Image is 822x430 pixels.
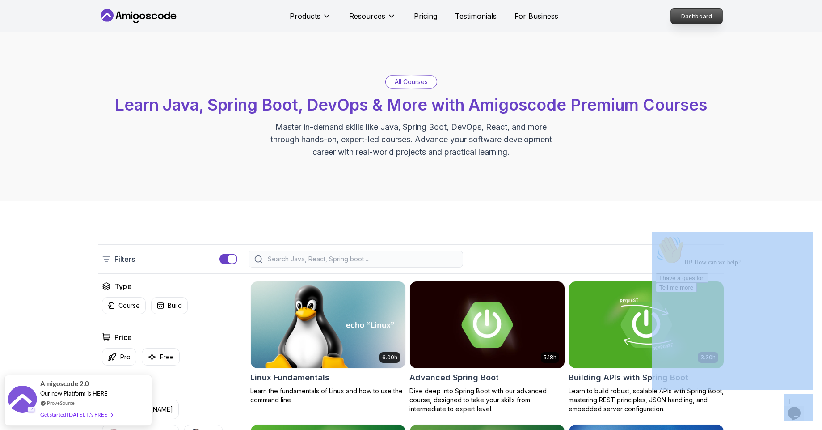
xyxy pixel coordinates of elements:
[120,353,131,362] p: Pro
[114,254,135,264] p: Filters
[514,11,558,21] a: For Business
[4,51,45,60] button: Tell me more
[569,281,724,413] a: Building APIs with Spring Boot card3.30hBuilding APIs with Spring BootLearn to build robust, scal...
[349,11,385,21] p: Resources
[40,390,108,397] span: Our new Platform is HERE
[455,11,497,21] a: Testimonials
[160,353,174,362] p: Free
[266,255,457,264] input: Search Java, React, Spring boot ...
[671,9,722,24] p: Dashboard
[102,348,136,366] button: Pro
[409,371,499,384] h2: Advanced Spring Boot
[4,41,56,51] button: I have a question
[102,297,146,314] button: Course
[250,387,406,404] p: Learn the fundamentals of Linux and how to use the command line
[251,281,405,368] img: Linux Fundamentals card
[569,281,724,368] img: Building APIs with Spring Boot card
[670,8,723,24] a: Dashboard
[409,387,565,413] p: Dive deep into Spring Boot with our advanced course, designed to take your skills from intermedia...
[261,121,561,158] p: Master in-demand skills like Java, Spring Boot, DevOps, React, and more through hands-on, expert-...
[349,11,396,29] button: Resources
[115,95,707,115] span: Learn Java, Spring Boot, DevOps & More with Amigoscode Premium Courses
[784,394,813,421] iframe: chat widget
[409,281,565,413] a: Advanced Spring Boot card5.18hAdvanced Spring BootDive deep into Spring Boot with our advanced co...
[414,11,437,21] a: Pricing
[47,399,75,407] a: ProveSource
[40,409,113,420] div: Get started [DATE]. It's FREE
[114,281,132,292] h2: Type
[114,332,132,343] h2: Price
[544,354,556,361] p: 5.18h
[4,27,89,34] span: Hi! How can we help?
[142,348,180,366] button: Free
[290,11,320,21] p: Products
[40,379,89,389] span: Amigoscode 2.0
[569,371,688,384] h2: Building APIs with Spring Boot
[569,387,724,413] p: Learn to build robust, scalable APIs with Spring Boot, mastering REST principles, JSON handling, ...
[410,281,565,368] img: Advanced Spring Boot card
[652,232,813,390] iframe: chat widget
[250,371,329,384] h2: Linux Fundamentals
[8,386,37,415] img: provesource social proof notification image
[168,301,182,310] p: Build
[4,4,164,60] div: 👋Hi! How can we help?I have a questionTell me more
[4,4,32,32] img: :wave:
[290,11,331,29] button: Products
[250,281,406,404] a: Linux Fundamentals card6.00hLinux FundamentalsLearn the fundamentals of Linux and how to use the ...
[118,301,140,310] p: Course
[151,297,188,314] button: Build
[382,354,397,361] p: 6.00h
[395,77,428,86] p: All Courses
